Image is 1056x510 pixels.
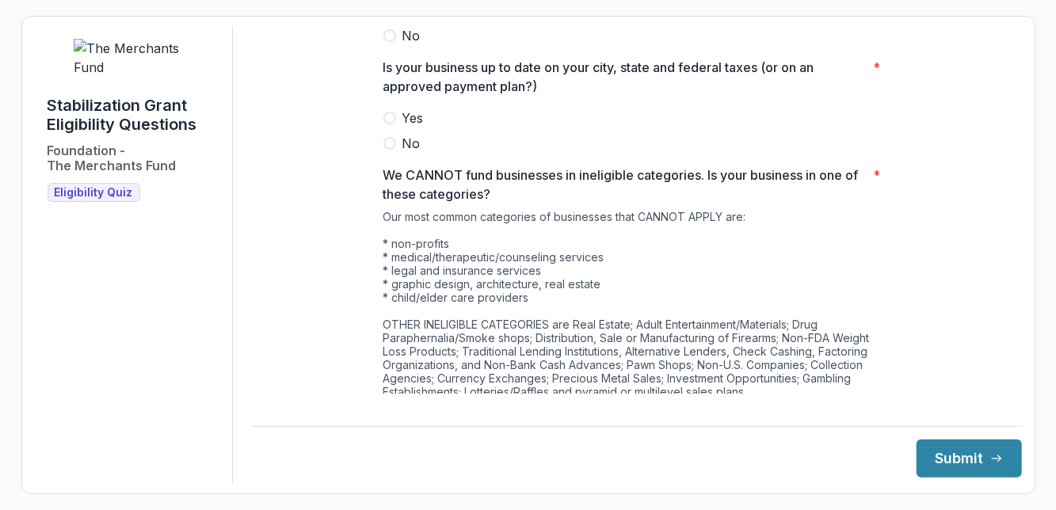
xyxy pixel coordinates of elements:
span: Yes [402,108,424,127]
h2: Foundation - The Merchants Fund [48,143,177,173]
p: We CANNOT fund businesses in ineligible categories. Is your business in one of these categories? [383,166,867,204]
span: No [402,26,421,45]
span: No [402,134,421,153]
h1: Stabilization Grant Eligibility Questions [48,96,219,134]
div: Our most common categories of businesses that CANNOT APPLY are: * non-profits * medical/therapeut... [383,210,890,405]
img: The Merchants Fund [74,39,193,77]
p: Is your business up to date on your city, state and federal taxes (or on an approved payment plan?) [383,58,867,96]
span: Eligibility Quiz [55,186,133,200]
button: Submit [917,440,1022,478]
